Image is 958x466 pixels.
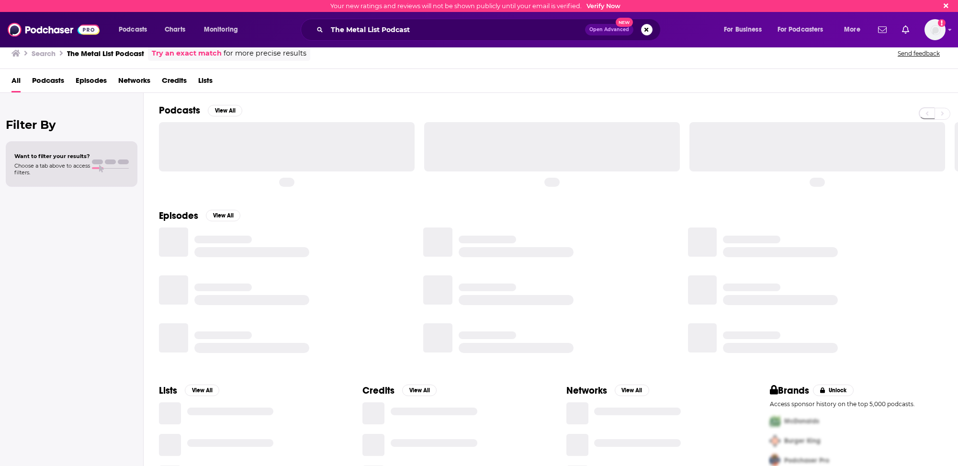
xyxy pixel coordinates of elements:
a: Episodes [76,73,107,92]
div: Search podcasts, credits, & more... [310,19,670,41]
button: Unlock [813,385,854,396]
h2: Credits [362,385,394,397]
h2: Podcasts [159,104,200,116]
svg: Email not verified [938,19,946,27]
p: Access sponsor history on the top 5,000 podcasts. [770,400,943,408]
a: EpisodesView All [159,210,240,222]
button: Open AdvancedNew [585,24,633,35]
a: Networks [118,73,150,92]
button: open menu [717,22,774,37]
button: open menu [197,22,250,37]
span: Want to filter your results? [14,153,90,159]
a: Show notifications dropdown [898,22,913,38]
h2: Filter By [6,118,137,132]
span: Charts [165,23,185,36]
button: Show profile menu [924,19,946,40]
a: Charts [158,22,191,37]
a: All [11,73,21,92]
input: Search podcasts, credits, & more... [327,22,585,37]
span: More [844,23,860,36]
h2: Episodes [159,210,198,222]
button: View All [208,105,242,116]
img: Second Pro Logo [766,431,784,451]
a: Podcasts [32,73,64,92]
button: View All [185,385,219,396]
span: for more precise results [224,48,306,59]
img: First Pro Logo [766,411,784,431]
span: McDonalds [784,417,819,425]
span: Open Advanced [589,27,629,32]
button: open menu [837,22,872,37]
button: open menu [771,22,837,37]
span: Podchaser Pro [784,456,829,465]
h2: Networks [566,385,607,397]
img: Podchaser - Follow, Share and Rate Podcasts [8,21,100,39]
a: Credits [162,73,187,92]
span: Podcasts [119,23,147,36]
a: PodcastsView All [159,104,242,116]
span: Burger King [784,437,821,445]
span: New [616,18,633,27]
button: View All [206,210,240,221]
a: Verify Now [586,2,620,10]
a: Try an exact match [152,48,222,59]
h3: Search [32,49,56,58]
button: View All [402,385,437,396]
a: CreditsView All [362,385,437,397]
h2: Lists [159,385,177,397]
img: User Profile [924,19,946,40]
span: Logged in as BretAita [924,19,946,40]
button: View All [615,385,649,396]
a: Lists [198,73,213,92]
h2: Brands [770,385,810,397]
div: Your new ratings and reviews will not be shown publicly until your email is verified. [330,2,620,10]
span: For Podcasters [778,23,823,36]
button: Send feedback [895,49,943,57]
h3: The Metal List Podcast [67,49,144,58]
span: Choose a tab above to access filters. [14,162,90,176]
a: NetworksView All [566,385,649,397]
a: Show notifications dropdown [874,22,890,38]
button: open menu [112,22,159,37]
span: Monitoring [204,23,238,36]
span: For Business [724,23,762,36]
a: ListsView All [159,385,219,397]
